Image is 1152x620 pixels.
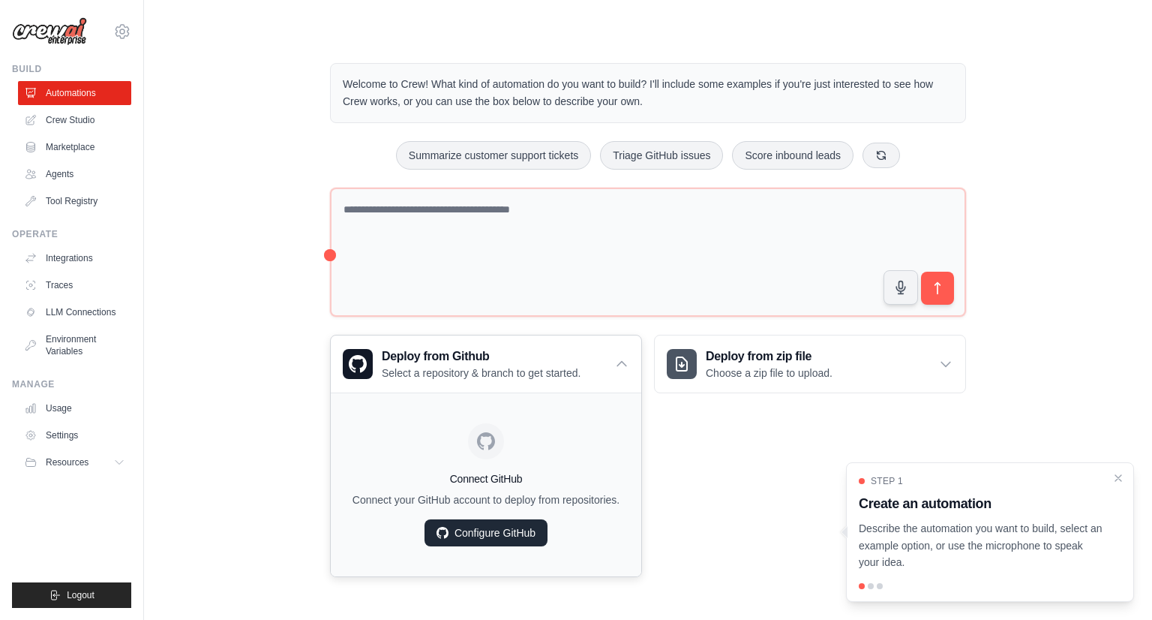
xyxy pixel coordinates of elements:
h4: Connect GitHub [343,471,629,486]
button: Score inbound leads [732,141,853,170]
a: Crew Studio [18,108,131,132]
button: Summarize customer support tickets [396,141,591,170]
div: Widget de chat [1077,548,1152,620]
h3: Deploy from zip file [706,348,832,366]
a: Settings [18,423,131,447]
a: Environment Variables [18,327,131,363]
span: Step 1 [871,475,903,487]
a: Automations [18,81,131,105]
button: Close walkthrough [1112,472,1124,484]
button: Logout [12,582,131,608]
iframe: Chat Widget [1077,548,1152,620]
a: LLM Connections [18,300,131,324]
a: Configure GitHub [424,519,547,546]
h3: Create an automation [859,493,1103,514]
span: Resources [46,456,88,468]
a: Marketplace [18,135,131,159]
a: Agents [18,162,131,186]
a: Traces [18,273,131,297]
p: Connect your GitHub account to deploy from repositories. [343,492,629,507]
p: Select a repository & branch to get started. [382,366,580,381]
span: Logout [67,589,94,601]
button: Resources [18,450,131,474]
div: Manage [12,378,131,390]
h3: Deploy from Github [382,348,580,366]
img: Logo [12,17,87,46]
p: Choose a zip file to upload. [706,366,832,381]
a: Integrations [18,246,131,270]
p: Welcome to Crew! What kind of automation do you want to build? I'll include some examples if you'... [343,76,953,110]
button: Triage GitHub issues [600,141,723,170]
p: Describe the automation you want to build, select an example option, or use the microphone to spe... [859,520,1103,571]
div: Build [12,63,131,75]
div: Operate [12,228,131,240]
a: Tool Registry [18,189,131,213]
a: Usage [18,396,131,420]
